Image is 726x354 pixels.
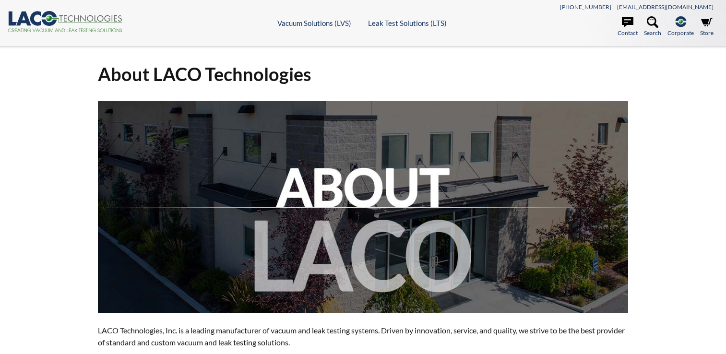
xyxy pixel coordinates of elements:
a: Store [700,16,714,37]
img: about-laco.jpg [98,101,628,313]
a: Search [644,16,661,37]
h1: About LACO Technologies [98,62,628,86]
span: Corporate [667,28,694,37]
p: LACO Technologies, Inc. is a leading manufacturer of vacuum and leak testing systems. Driven by i... [98,324,628,349]
a: Contact [618,16,638,37]
a: Vacuum Solutions (LVS) [277,19,351,27]
a: [PHONE_NUMBER] [560,3,611,11]
a: Leak Test Solutions (LTS) [368,19,447,27]
a: [EMAIL_ADDRESS][DOMAIN_NAME] [617,3,714,11]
